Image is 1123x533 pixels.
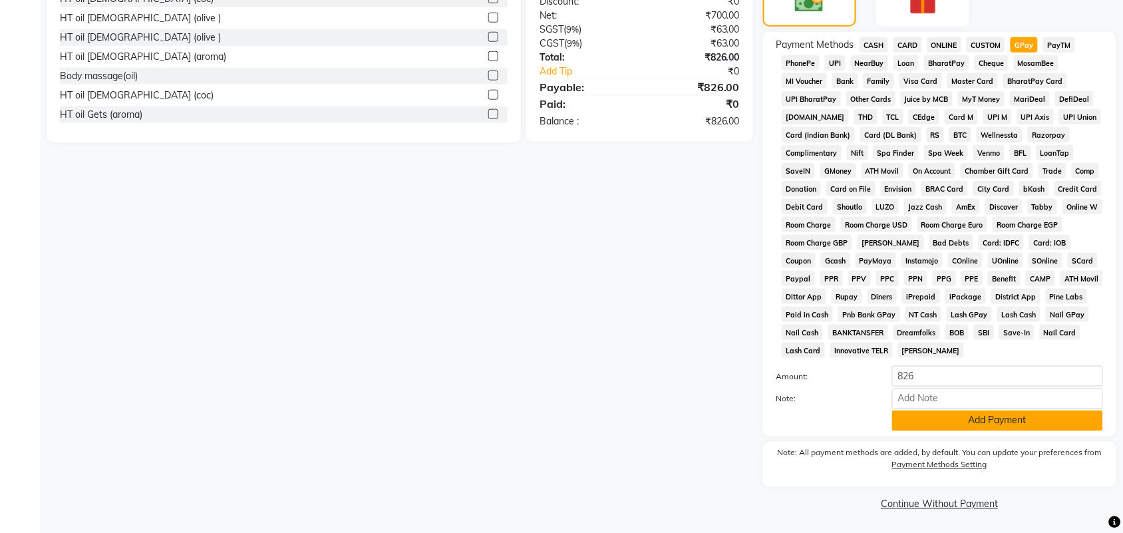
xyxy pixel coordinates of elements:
[782,91,841,106] span: UPI BharatPay
[892,459,987,471] label: Payment Methods Setting
[782,217,836,232] span: Room Charge
[639,96,750,112] div: ₹0
[948,253,983,268] span: COnline
[881,181,917,196] span: Envision
[530,23,640,37] div: ( )
[1028,127,1070,142] span: Razorpay
[1054,181,1102,196] span: Credit Card
[898,343,965,358] span: [PERSON_NAME]
[782,55,820,71] span: PhonePe
[933,271,956,286] span: PPG
[1037,145,1074,160] span: LoanTap
[905,307,942,322] span: NT Cash
[864,73,895,89] span: Family
[921,181,968,196] span: BRAC Card
[967,37,1005,53] span: CUSTOM
[830,343,893,358] span: Innovative TELR
[947,73,998,89] span: Master Card
[961,163,1033,178] span: Chamber Gift Card
[60,89,214,102] div: HT oil [DEMOGRAPHIC_DATA] (coc)
[1046,289,1088,304] span: Pine Labs
[639,37,750,51] div: ₹63.00
[909,163,955,178] span: On Account
[782,253,816,268] span: Coupon
[766,498,1114,512] a: Continue Without Payment
[860,37,888,53] span: CASH
[782,145,842,160] span: Complimentary
[841,217,912,232] span: Room Charge USD
[893,37,922,53] span: CARD
[60,108,142,122] div: HT oil Gets (aroma)
[997,307,1041,322] span: Lash Cash
[917,217,988,232] span: Room Charge Euro
[828,325,888,340] span: BANKTANSFER
[977,127,1023,142] span: Wellnessta
[540,37,564,49] span: CGST
[991,289,1041,304] span: District App
[782,289,826,304] span: Dittor App
[60,31,221,45] div: HT oil [DEMOGRAPHIC_DATA] (olive )
[860,127,921,142] span: Card (DL Bank)
[776,38,854,52] span: Payment Methods
[893,325,941,340] span: Dreamfolks
[832,73,858,89] span: Bank
[766,393,882,405] label: Note:
[927,37,962,53] span: ONLINE
[639,79,750,95] div: ₹826.00
[782,199,828,214] span: Debit Card
[782,235,852,250] span: Room Charge GBP
[874,145,919,160] span: Spa Finder
[1060,271,1103,286] span: ATH Movil
[973,145,1005,160] span: Venmo
[1039,163,1066,178] span: Trade
[1014,55,1059,71] span: MosamBee
[782,307,833,322] span: Paid in Cash
[1055,91,1094,106] span: DefiDeal
[782,109,849,124] span: [DOMAIN_NAME]
[958,91,1005,106] span: MyT Money
[766,371,882,383] label: Amount:
[782,271,815,286] span: Paypal
[821,253,850,268] span: Gcash
[838,307,900,322] span: Pnb Bank GPay
[901,253,943,268] span: Instamojo
[60,11,221,25] div: HT oil [DEMOGRAPHIC_DATA] (olive )
[1010,145,1031,160] span: BFL
[904,271,927,286] span: PPN
[530,96,640,112] div: Paid:
[854,109,878,124] span: THD
[862,163,904,178] span: ATH Movil
[847,145,868,160] span: Nift
[973,181,1014,196] span: City Card
[639,51,750,65] div: ₹826.00
[988,271,1021,286] span: Benefit
[1062,199,1102,214] span: Online W
[902,289,940,304] span: iPrepaid
[1019,181,1049,196] span: bKash
[1003,73,1067,89] span: BharatPay Card
[1040,325,1081,340] span: Nail Card
[782,127,855,142] span: Card (Indian Bank)
[868,289,897,304] span: Diners
[1068,253,1098,268] span: SCard
[530,79,640,95] div: Payable:
[60,69,138,83] div: Body massage(oil)
[979,235,1024,250] span: Card: IDFC
[1010,91,1050,106] span: MariDeal
[820,271,843,286] span: PPR
[639,114,750,128] div: ₹826.00
[60,50,226,64] div: HT oil [DEMOGRAPHIC_DATA] (aroma)
[1029,235,1070,250] span: Card: IOB
[782,181,821,196] span: Donation
[974,325,994,340] span: SBI
[945,289,986,304] span: iPackage
[961,271,983,286] span: PPE
[901,91,953,106] span: Juice by MCB
[846,91,895,106] span: Other Cards
[1072,163,1100,178] span: Comp
[782,325,823,340] span: Nail Cash
[899,73,942,89] span: Visa Card
[540,23,563,35] span: SGST
[530,51,640,65] div: Total:
[949,127,971,142] span: BTC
